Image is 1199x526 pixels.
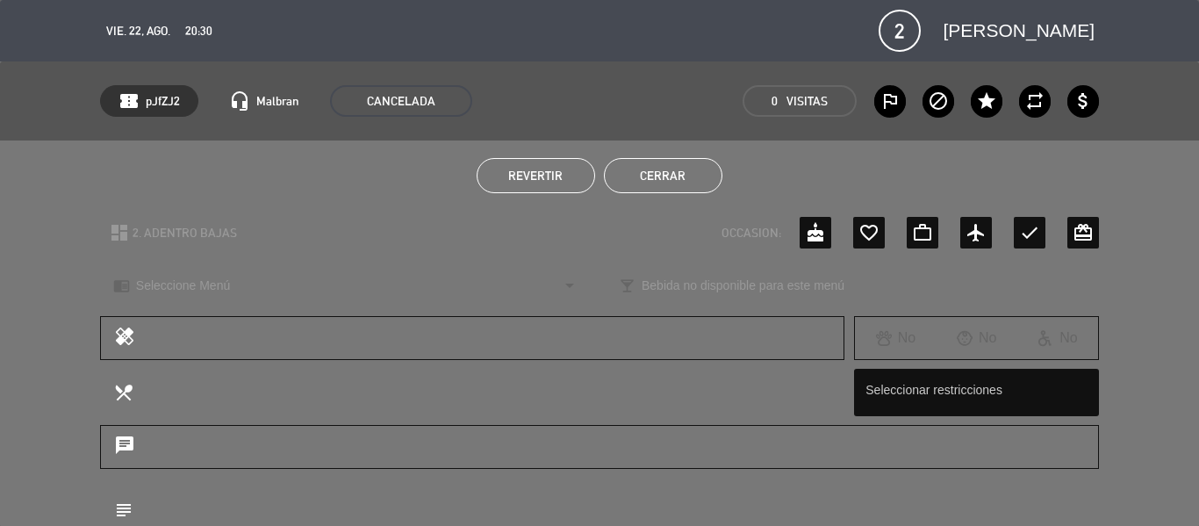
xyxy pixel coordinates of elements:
[185,21,212,41] span: 20:30
[619,277,635,294] i: local_bar
[943,16,1095,46] span: [PERSON_NAME]
[1024,90,1045,112] i: repeat
[722,223,781,243] span: OCCASION:
[146,91,180,112] span: pJfZJ2
[113,382,133,401] i: local_dining
[114,435,135,459] i: chat
[976,90,997,112] i: star
[1017,327,1098,349] div: No
[966,222,987,243] i: airplanemode_active
[772,91,778,112] span: 0
[855,327,936,349] div: No
[559,275,580,296] i: arrow_drop_down
[106,21,170,41] span: vie. 22, ago.
[1073,90,1094,112] i: attach_money
[1073,222,1094,243] i: card_giftcard
[879,10,921,52] span: 2
[642,276,844,296] span: Bebida no disponible para este menú
[880,90,901,112] i: outlined_flag
[928,90,949,112] i: block
[604,158,722,193] button: Cerrar
[256,91,299,112] span: Malbran
[937,327,1017,349] div: No
[508,169,563,183] span: Revertir
[136,276,230,296] span: Seleccione Menú
[477,158,595,193] button: Revertir
[133,223,237,243] span: 2. ADENTRO BAJAS
[109,222,130,243] i: dashboard
[113,500,133,519] i: subject
[1019,222,1040,243] i: check
[858,222,880,243] i: favorite_border
[912,222,933,243] i: work_outline
[113,277,130,294] i: chrome_reader_mode
[229,90,250,112] i: headset_mic
[805,222,826,243] i: cake
[118,90,140,112] span: confirmation_number
[114,326,135,350] i: healing
[330,85,472,117] span: CANCELADA
[786,91,828,112] em: Visitas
